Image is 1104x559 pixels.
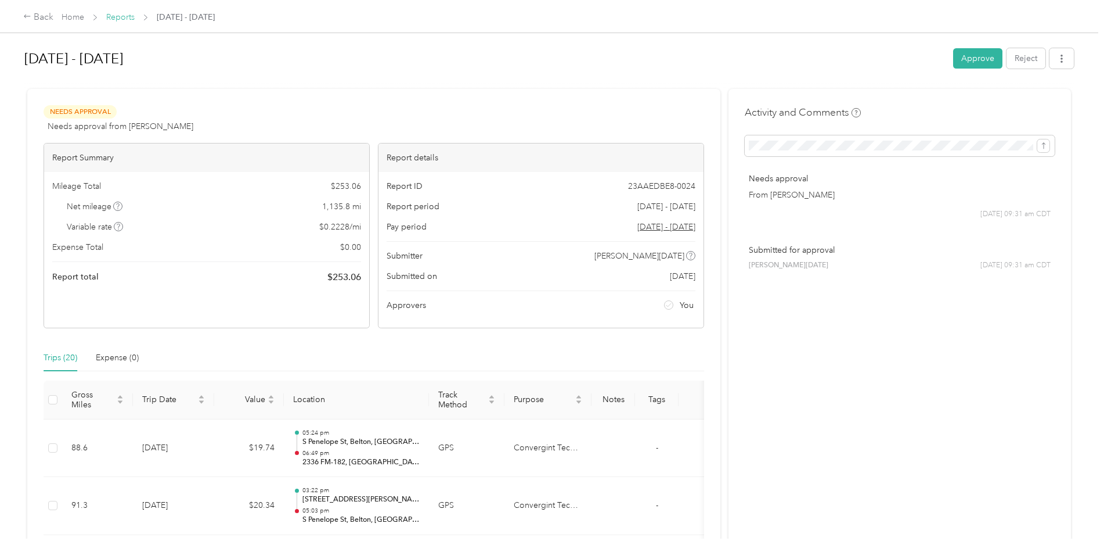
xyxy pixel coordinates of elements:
span: caret-down [488,399,495,406]
span: Submitter [387,250,423,262]
p: 05:03 pm [302,507,420,515]
span: caret-down [575,399,582,406]
span: caret-down [268,399,275,406]
span: Variable rate [67,221,124,233]
div: Back [23,10,53,24]
td: GPS [429,477,504,535]
span: $ 253.06 [331,180,361,192]
th: Gross Miles [62,381,133,420]
span: caret-down [117,399,124,406]
span: 1,135.8 mi [322,200,361,213]
span: Pay period [387,221,427,233]
span: Report period [387,200,439,213]
span: caret-up [575,393,582,400]
td: Convergint Technologies [504,477,591,535]
td: Convergint Technologies [504,420,591,478]
td: $20.34 [214,477,284,535]
p: From [PERSON_NAME] [749,189,1051,201]
p: Needs approval [749,173,1051,185]
span: You [680,299,694,311]
td: 91.3 [62,477,133,535]
span: Mileage Total [52,180,101,192]
span: [DATE] 09:31 am CDT [980,260,1051,271]
td: 88.6 [62,420,133,478]
span: Gross Miles [71,390,114,410]
span: - [656,500,658,510]
span: [DATE] - [DATE] [157,11,215,23]
td: [DATE] [133,420,214,478]
th: Notes [591,381,635,420]
a: Home [62,12,84,22]
span: Net mileage [67,200,123,213]
span: Report total [52,271,99,283]
span: Needs approval from [PERSON_NAME] [48,120,193,132]
span: Needs Approval [44,105,117,119]
span: [PERSON_NAME][DATE] [749,260,828,271]
span: caret-down [198,399,205,406]
span: - [656,443,658,453]
p: [STREET_ADDRESS][PERSON_NAME] [302,494,420,505]
span: Track Method [438,390,486,410]
th: Tags [635,381,679,420]
span: Expense Total [52,241,103,253]
div: Report Summary [44,144,369,172]
h4: Activity and Comments [745,105,861,120]
span: [DATE] - [DATE] [637,200,695,213]
iframe: Everlance-gr Chat Button Frame [1039,494,1104,559]
p: S Penelope St, Belton, [GEOGRAPHIC_DATA] [302,437,420,447]
span: Trip Date [142,395,196,404]
p: S Penelope St, Belton, [GEOGRAPHIC_DATA] [302,515,420,525]
span: $ 0.2228 / mi [319,221,361,233]
th: Purpose [504,381,591,420]
th: Location [284,381,429,420]
span: Value [223,395,265,404]
h1: Sep 1 - 30, 2025 [24,45,945,73]
button: Reject [1006,48,1045,69]
div: Report details [378,144,703,172]
td: GPS [429,420,504,478]
div: Expense (0) [96,352,139,364]
th: Track Method [429,381,504,420]
span: 23AAEDBE8-0024 [628,180,695,192]
span: Purpose [514,395,573,404]
span: [DATE] [670,270,695,282]
td: [DATE] [133,477,214,535]
p: 2336 FM-182, [GEOGRAPHIC_DATA], [GEOGRAPHIC_DATA] [302,457,420,468]
span: caret-up [488,393,495,400]
span: Report ID [387,180,423,192]
span: Approvers [387,299,426,311]
span: Submitted on [387,270,437,282]
td: $19.74 [214,420,284,478]
span: $ 253.06 [327,270,361,284]
span: [DATE] 09:31 am CDT [980,209,1051,220]
p: 05:24 pm [302,429,420,437]
a: Reports [106,12,135,22]
span: caret-up [198,393,205,400]
th: Trip Date [133,381,214,420]
button: Approve [953,48,1002,69]
span: $ 0.00 [340,241,361,253]
span: caret-up [117,393,124,400]
span: caret-up [268,393,275,400]
p: 03:22 pm [302,486,420,494]
span: [PERSON_NAME][DATE] [594,250,684,262]
th: Value [214,381,284,420]
p: Submitted for approval [749,244,1051,256]
div: Trips (20) [44,352,77,364]
p: 06:49 pm [302,449,420,457]
span: Go to pay period [637,221,695,233]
